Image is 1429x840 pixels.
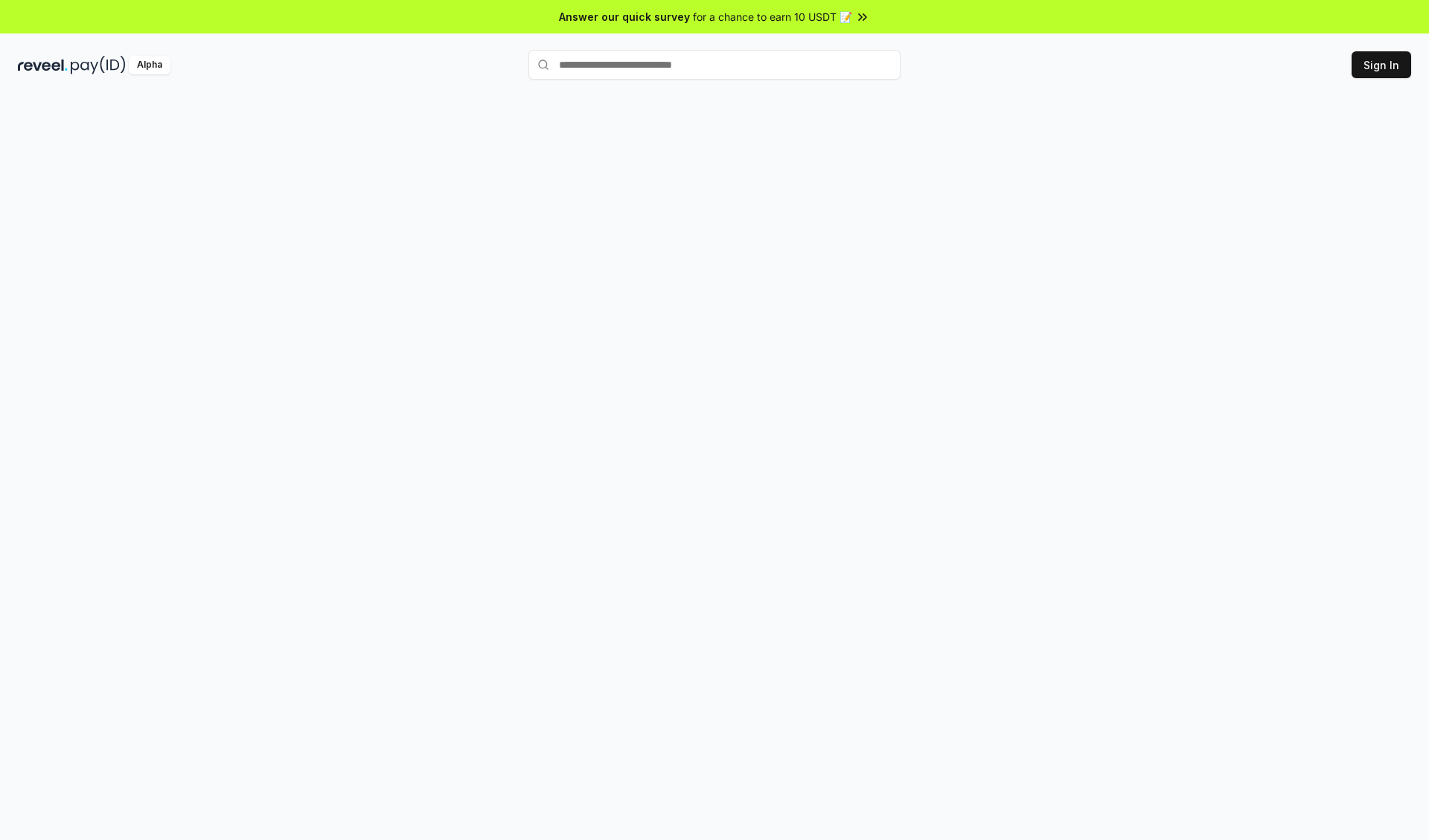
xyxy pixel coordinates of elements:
span: for a chance to earn 10 USDT 📝 [693,9,852,25]
img: pay_id [71,56,126,74]
span: Answer our quick survey [559,9,690,25]
div: Alpha [129,56,170,74]
button: Sign In [1352,51,1411,78]
img: reveel_dark [18,56,68,74]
